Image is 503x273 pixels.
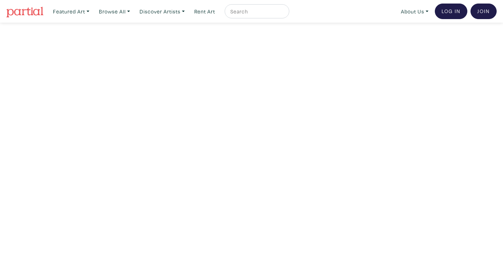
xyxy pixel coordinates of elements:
a: Rent Art [191,4,218,19]
a: Browse All [96,4,133,19]
input: Search [230,7,283,16]
a: Join [471,4,497,19]
a: Discover Artists [136,4,188,19]
a: About Us [398,4,432,19]
a: Featured Art [50,4,93,19]
a: Log In [435,4,467,19]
